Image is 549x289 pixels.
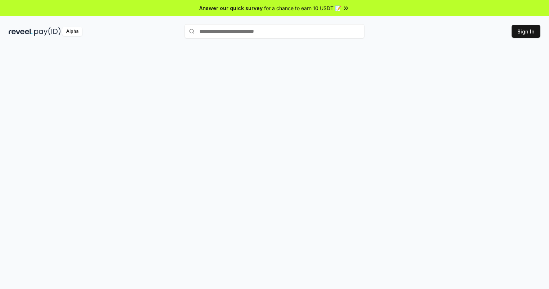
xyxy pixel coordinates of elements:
div: Alpha [62,27,82,36]
span: for a chance to earn 10 USDT 📝 [264,4,341,12]
img: pay_id [34,27,61,36]
img: reveel_dark [9,27,33,36]
button: Sign In [512,25,540,38]
span: Answer our quick survey [199,4,263,12]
